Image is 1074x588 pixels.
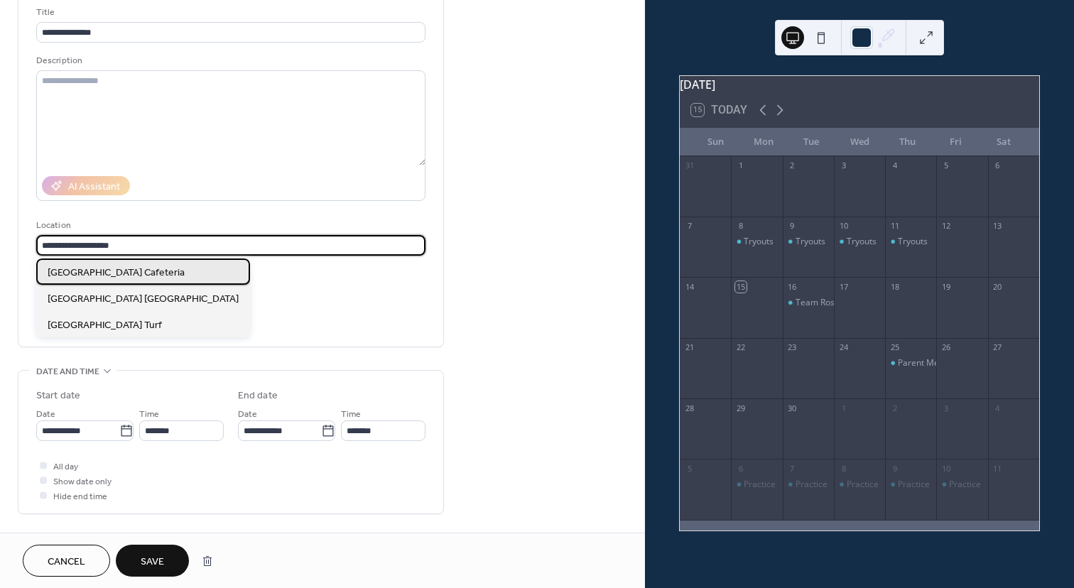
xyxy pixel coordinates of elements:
[735,463,746,474] div: 6
[691,128,739,156] div: Sun
[731,236,782,248] div: Tryouts
[834,236,885,248] div: Tryouts
[940,342,951,353] div: 26
[940,160,951,171] div: 5
[48,555,85,570] span: Cancel
[36,218,423,233] div: Location
[847,479,879,491] div: Practice
[889,463,900,474] div: 9
[787,403,798,413] div: 30
[940,281,951,292] div: 19
[36,388,80,403] div: Start date
[940,403,951,413] div: 3
[885,236,936,248] div: Tryouts
[992,160,1003,171] div: 6
[838,342,849,353] div: 24
[341,407,361,422] span: Time
[684,221,695,232] div: 7
[932,128,980,156] div: Fri
[141,555,164,570] span: Save
[796,479,828,491] div: Practice
[992,463,1003,474] div: 11
[684,463,695,474] div: 5
[735,160,746,171] div: 1
[838,221,849,232] div: 10
[889,221,900,232] div: 11
[48,266,185,281] span: [GEOGRAPHIC_DATA] Cafeteria
[838,403,849,413] div: 1
[889,160,900,171] div: 4
[889,342,900,353] div: 25
[735,221,746,232] div: 8
[885,357,936,369] div: Parent Meeting
[735,281,746,292] div: 15
[796,297,897,309] div: Team Rosters Announced
[238,388,278,403] div: End date
[787,160,798,171] div: 2
[796,236,825,248] div: Tryouts
[53,489,107,504] span: Hide end time
[684,403,695,413] div: 28
[680,76,1039,93] div: [DATE]
[36,364,99,379] span: Date and time
[949,479,981,491] div: Practice
[847,236,877,248] div: Tryouts
[53,459,78,474] span: All day
[139,407,159,422] span: Time
[787,463,798,474] div: 7
[992,221,1003,232] div: 13
[940,221,951,232] div: 12
[898,236,928,248] div: Tryouts
[936,479,987,491] div: Practice
[731,479,782,491] div: Practice
[238,407,257,422] span: Date
[783,297,834,309] div: Team Rosters Announced
[36,5,423,20] div: Title
[787,281,798,292] div: 16
[684,281,695,292] div: 14
[980,128,1028,156] div: Sat
[898,479,930,491] div: Practice
[835,128,884,156] div: Wed
[735,342,746,353] div: 22
[744,479,776,491] div: Practice
[838,463,849,474] div: 8
[735,403,746,413] div: 29
[783,236,834,248] div: Tryouts
[53,474,112,489] span: Show date only
[36,53,423,68] div: Description
[48,318,162,333] span: [GEOGRAPHIC_DATA] Turf
[744,236,774,248] div: Tryouts
[889,403,900,413] div: 2
[36,531,112,546] span: Recurring event
[992,403,1003,413] div: 4
[940,463,951,474] div: 10
[23,545,110,577] button: Cancel
[787,342,798,353] div: 23
[834,479,885,491] div: Practice
[684,160,695,171] div: 31
[783,479,834,491] div: Practice
[885,479,936,491] div: Practice
[787,221,798,232] div: 9
[48,292,239,307] span: [GEOGRAPHIC_DATA] [GEOGRAPHIC_DATA]
[898,357,959,369] div: Parent Meeting
[884,128,932,156] div: Thu
[739,128,788,156] div: Mon
[838,160,849,171] div: 3
[992,342,1003,353] div: 27
[788,128,836,156] div: Tue
[36,407,55,422] span: Date
[992,281,1003,292] div: 20
[838,281,849,292] div: 17
[116,545,189,577] button: Save
[684,342,695,353] div: 21
[889,281,900,292] div: 18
